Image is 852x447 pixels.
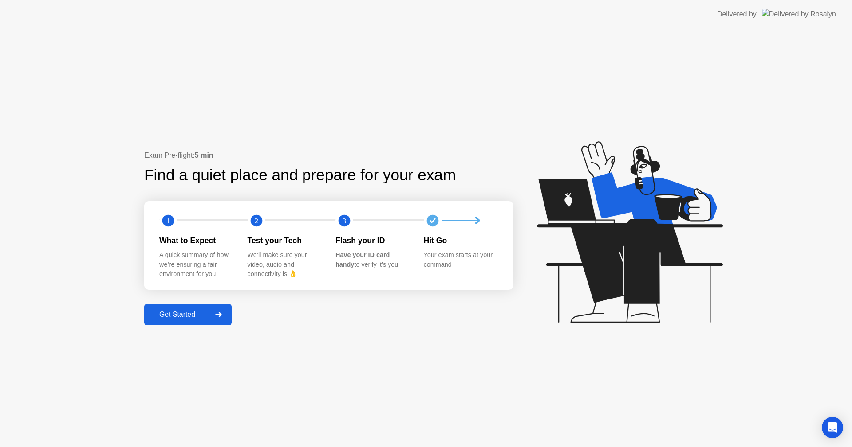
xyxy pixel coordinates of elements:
div: Find a quiet place and prepare for your exam [144,163,457,187]
div: We’ll make sure your video, audio and connectivity is 👌 [248,250,322,279]
div: Exam Pre-flight: [144,150,513,161]
div: Your exam starts at your command [424,250,498,269]
b: Have your ID card handy [335,251,390,268]
div: Get Started [147,311,208,319]
div: Hit Go [424,235,498,246]
div: Test your Tech [248,235,322,246]
div: Flash your ID [335,235,410,246]
text: 3 [343,216,346,225]
img: Delivered by Rosalyn [762,9,836,19]
button: Get Started [144,304,232,325]
div: Open Intercom Messenger [822,417,843,438]
text: 1 [166,216,170,225]
div: A quick summary of how we’re ensuring a fair environment for you [159,250,233,279]
div: Delivered by [717,9,757,19]
b: 5 min [195,152,213,159]
div: What to Expect [159,235,233,246]
div: to verify it’s you [335,250,410,269]
text: 2 [254,216,258,225]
